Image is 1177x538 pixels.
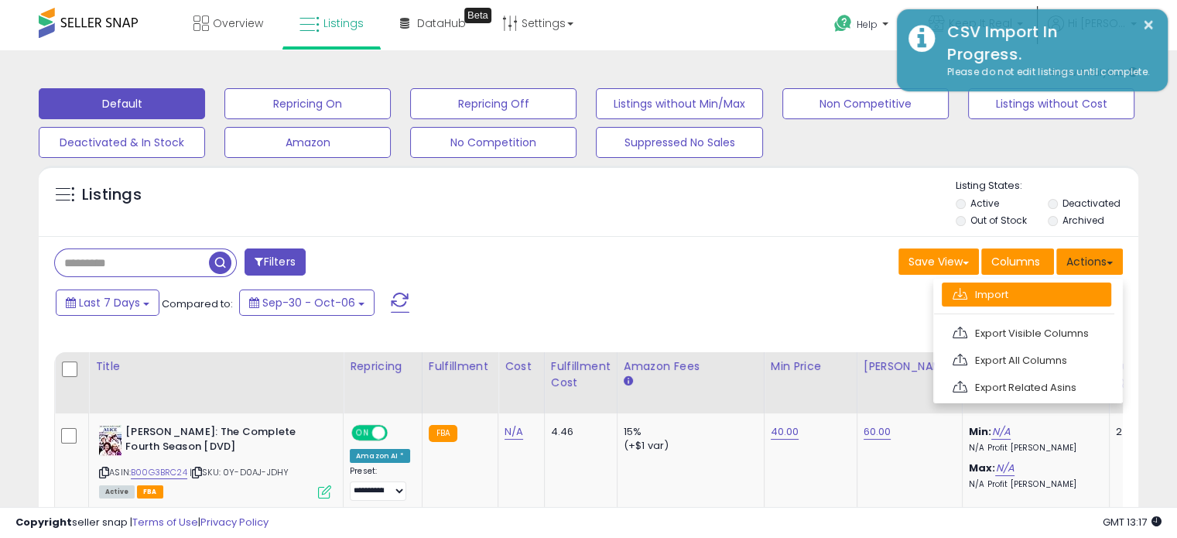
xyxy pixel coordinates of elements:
[981,248,1054,275] button: Columns
[505,424,523,440] a: N/A
[551,358,611,391] div: Fulfillment Cost
[969,424,992,439] b: Min:
[991,424,1010,440] a: N/A
[15,516,269,530] div: seller snap | |
[39,127,205,158] button: Deactivated & In Stock
[323,15,364,31] span: Listings
[39,88,205,119] button: Default
[350,449,410,463] div: Amazon AI *
[991,254,1040,269] span: Columns
[936,21,1156,65] div: CSV Import In Progress.
[350,358,416,375] div: Repricing
[162,296,233,311] span: Compared to:
[942,321,1111,345] a: Export Visible Columns
[429,358,491,375] div: Fulfillment
[1142,15,1155,35] button: ×
[968,88,1134,119] button: Listings without Cost
[131,466,187,479] a: B00G3BRC24
[262,295,355,310] span: Sep-30 - Oct-06
[771,424,799,440] a: 40.00
[224,88,391,119] button: Repricing On
[771,358,850,375] div: Min Price
[410,88,577,119] button: Repricing Off
[429,425,457,442] small: FBA
[624,439,752,453] div: (+$1 var)
[833,14,853,33] i: Get Help
[79,295,140,310] span: Last 7 Days
[969,443,1097,454] p: N/A Profit [PERSON_NAME]
[213,15,263,31] span: Overview
[551,425,605,439] div: 4.46
[624,358,758,375] div: Amazon Fees
[464,8,491,23] div: Tooltip anchor
[15,515,72,529] strong: Copyright
[385,427,410,440] span: OFF
[99,485,135,499] span: All listings currently available for purchase on Amazon
[970,197,999,210] label: Active
[132,515,198,529] a: Terms of Use
[956,179,1138,194] p: Listing States:
[782,88,949,119] button: Non Competitive
[624,425,752,439] div: 15%
[245,248,305,276] button: Filters
[417,15,466,31] span: DataHub
[350,466,410,501] div: Preset:
[505,358,538,375] div: Cost
[353,427,372,440] span: ON
[624,375,633,389] small: Amazon Fees.
[596,127,762,158] button: Suppressed No Sales
[99,425,121,456] img: 51pK1pAY4ML._SL40_.jpg
[857,18,878,31] span: Help
[99,425,331,497] div: ASIN:
[822,2,904,50] a: Help
[56,290,159,316] button: Last 7 Days
[190,466,289,478] span: | SKU: 0Y-D0AJ-JDHY
[596,88,762,119] button: Listings without Min/Max
[936,65,1156,80] div: Please do not edit listings until complete.
[969,461,996,475] b: Max:
[962,352,1109,413] th: The percentage added to the cost of goods (COGS) that forms the calculator for Min & Max prices.
[942,375,1111,399] a: Export Related Asins
[942,283,1111,307] a: Import
[970,214,1027,227] label: Out of Stock
[95,358,337,375] div: Title
[1116,425,1164,439] div: 2
[200,515,269,529] a: Privacy Policy
[239,290,375,316] button: Sep-30 - Oct-06
[137,485,163,499] span: FBA
[1062,197,1120,210] label: Deactivated
[1062,214,1103,227] label: Archived
[864,358,956,375] div: [PERSON_NAME]
[224,127,391,158] button: Amazon
[898,248,979,275] button: Save View
[1103,515,1162,529] span: 2025-10-14 13:17 GMT
[995,461,1014,476] a: N/A
[1056,248,1123,275] button: Actions
[125,425,313,457] b: [PERSON_NAME]: The Complete Fourth Season [DVD]
[969,479,1097,490] p: N/A Profit [PERSON_NAME]
[410,127,577,158] button: No Competition
[82,184,142,206] h5: Listings
[864,424,891,440] a: 60.00
[942,348,1111,372] a: Export All Columns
